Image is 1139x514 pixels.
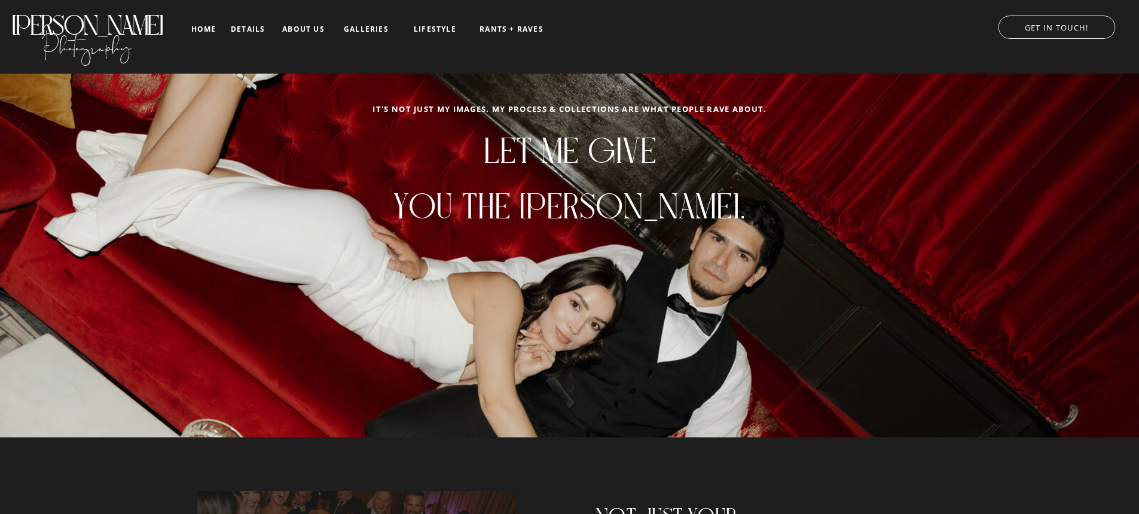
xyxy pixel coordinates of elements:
a: details [231,25,265,32]
a: Photography [10,23,164,63]
a: LIFESTYLE [405,25,465,34]
a: [PERSON_NAME] [10,10,164,29]
a: galleries [341,25,391,34]
h2: It's not just my images. my process & collections are what people rave about. [358,105,783,117]
a: home [190,25,218,33]
a: about us [279,25,328,34]
a: RANTS + RAVES [478,25,545,34]
a: GET IN TOUCH! [986,20,1127,32]
h1: Let me give you the [PERSON_NAME]. [305,123,835,153]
